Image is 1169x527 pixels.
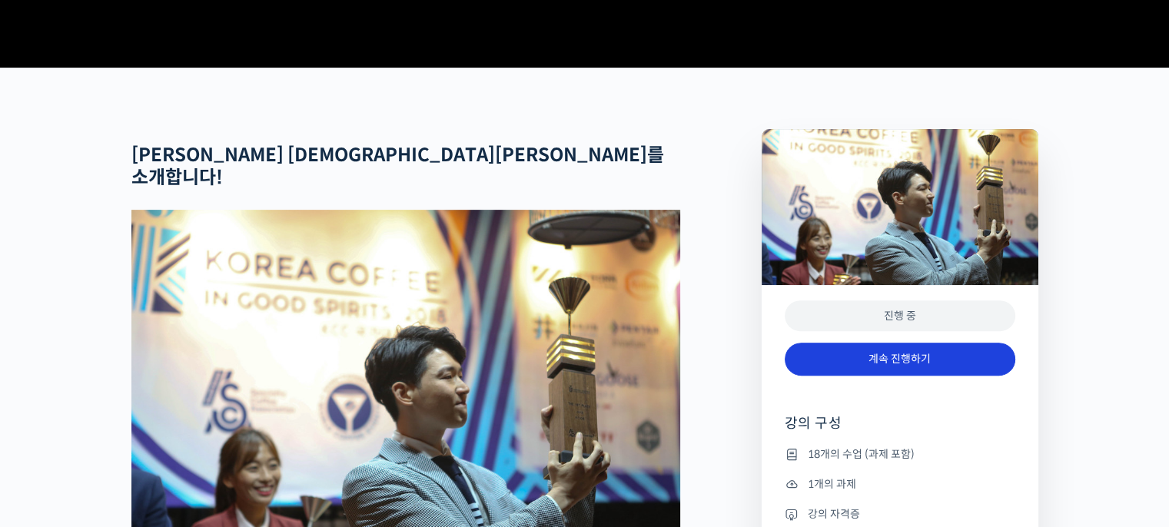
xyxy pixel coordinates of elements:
[785,343,1015,376] a: 계속 진행하기
[48,423,58,435] span: 홈
[785,300,1015,332] div: 진행 중
[101,399,198,438] a: 대화
[131,144,664,189] strong: [PERSON_NAME] [DEMOGRAPHIC_DATA][PERSON_NAME]를 소개합니다!
[785,445,1015,463] li: 18개의 수업 (과제 포함)
[785,505,1015,523] li: 강의 자격증
[237,423,256,435] span: 설정
[141,423,159,436] span: 대화
[785,414,1015,445] h4: 강의 구성
[785,475,1015,493] li: 1개의 과제
[5,399,101,438] a: 홈
[198,399,295,438] a: 설정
